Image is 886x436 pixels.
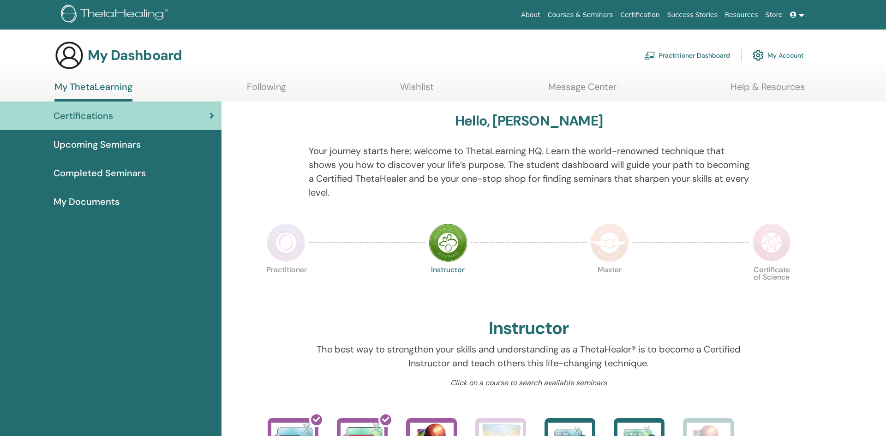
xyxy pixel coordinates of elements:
a: Message Center [548,81,617,99]
a: My ThetaLearning [54,81,132,102]
img: cog.svg [753,48,764,63]
a: Practitioner Dashboard [644,45,730,66]
a: Help & Resources [730,81,805,99]
h3: My Dashboard [88,47,182,64]
span: Certifications [54,109,113,123]
a: Resources [721,6,762,24]
p: Certificate of Science [752,266,791,305]
img: Master [590,223,629,262]
img: chalkboard-teacher.svg [644,51,655,60]
h2: Instructor [489,318,569,339]
a: Following [247,81,286,99]
p: Click on a course to search available seminars [309,377,749,388]
a: Success Stories [664,6,721,24]
p: Instructor [429,266,467,305]
a: My Account [753,45,804,66]
img: Certificate of Science [752,223,791,262]
img: logo.png [61,5,171,25]
a: Courses & Seminars [544,6,617,24]
a: Certification [617,6,663,24]
img: generic-user-icon.jpg [54,41,84,70]
p: Practitioner [267,266,305,305]
p: Your journey starts here; welcome to ThetaLearning HQ. Learn the world-renowned technique that sh... [309,144,749,199]
img: Instructor [429,223,467,262]
span: My Documents [54,195,120,209]
a: Wishlist [400,81,434,99]
h3: Hello, [PERSON_NAME] [455,113,603,129]
p: The best way to strengthen your skills and understanding as a ThetaHealer® is to become a Certifi... [309,342,749,370]
img: Practitioner [267,223,305,262]
span: Completed Seminars [54,166,146,180]
p: Master [590,266,629,305]
a: About [517,6,544,24]
span: Upcoming Seminars [54,137,141,151]
a: Store [762,6,786,24]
